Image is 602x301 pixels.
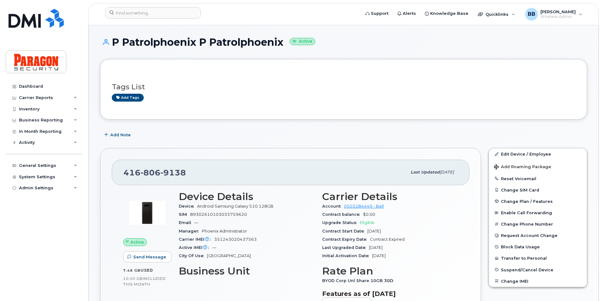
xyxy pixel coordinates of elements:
span: Active IMEI [179,245,212,250]
h3: Carrier Details [322,191,458,202]
button: Request Account Change [489,230,587,241]
span: Contract Start Date [322,229,367,233]
button: Transfer to Personal [489,252,587,264]
span: Last Upgraded Date [322,245,369,250]
h3: Device Details [179,191,315,202]
span: Send Message [133,254,166,260]
span: Enable Call Forwarding [501,210,552,215]
button: Suspend/Cancel Device [489,264,587,275]
span: Contract Expiry Date [322,237,370,242]
a: Add tags [112,94,144,102]
span: 9138 [160,168,186,177]
span: 10.00 GB [123,276,143,281]
span: Manager [179,229,202,233]
span: Eligible [360,220,375,225]
button: Add Roaming Package [489,160,587,173]
span: 806 [141,168,160,177]
span: $0.00 [363,212,375,217]
span: Account [322,204,344,209]
button: Block Data Usage [489,241,587,252]
h3: Tags List [112,83,575,91]
span: SIM [179,212,190,217]
a: 0503284449 - Bell [344,204,384,209]
button: Reset Voicemail [489,173,587,184]
span: City Of Use [179,253,207,258]
span: Add Note [110,132,131,138]
span: included this month [123,276,166,286]
span: Upgrade Status [322,220,360,225]
span: [DATE] [369,245,382,250]
span: Android Samsung Galaxy S10 128GB [197,204,274,209]
span: Email [179,220,194,225]
button: Change Phone Number [489,218,587,230]
span: — [194,220,198,225]
img: image20231002-3703462-dkhqql.jpeg [128,194,166,232]
span: 89302610103033759620 [190,212,247,217]
button: Send Message [123,251,172,263]
span: Active [130,239,144,245]
button: Change IMEI [489,275,587,287]
h1: P Patrolphoenix P Patrolphoenix [100,37,587,48]
span: 416 [123,168,186,177]
span: used [141,268,153,273]
span: — [212,245,216,250]
span: [DATE] [440,170,454,174]
span: Change Plan / Features [501,199,553,204]
button: Enable Call Forwarding [489,207,587,218]
small: Active [290,38,315,45]
span: BYOD Corp Unl Share 10GB 30D [322,278,396,283]
span: Add Roaming Package [494,164,551,170]
button: Change Plan / Features [489,196,587,207]
span: Suspend/Cancel Device [501,267,553,272]
span: [DATE] [372,253,386,258]
h3: Rate Plan [322,265,458,277]
h3: Business Unit [179,265,315,277]
span: 7.46 GB [123,268,141,273]
span: Contract Expired [370,237,405,242]
span: Phoenix Administrator [202,229,247,233]
span: Device [179,204,197,209]
span: [GEOGRAPHIC_DATA] [207,253,251,258]
button: Add Note [100,129,136,140]
span: Last updated [411,170,440,174]
span: Contract balance [322,212,363,217]
span: Carrier IMEI [179,237,214,242]
span: Initial Activation Date [322,253,372,258]
a: Edit Device / Employee [489,148,587,160]
button: Change SIM Card [489,184,587,196]
h3: Features as of [DATE] [322,290,458,298]
span: [DATE] [367,229,381,233]
span: 351243020437563 [214,237,257,242]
